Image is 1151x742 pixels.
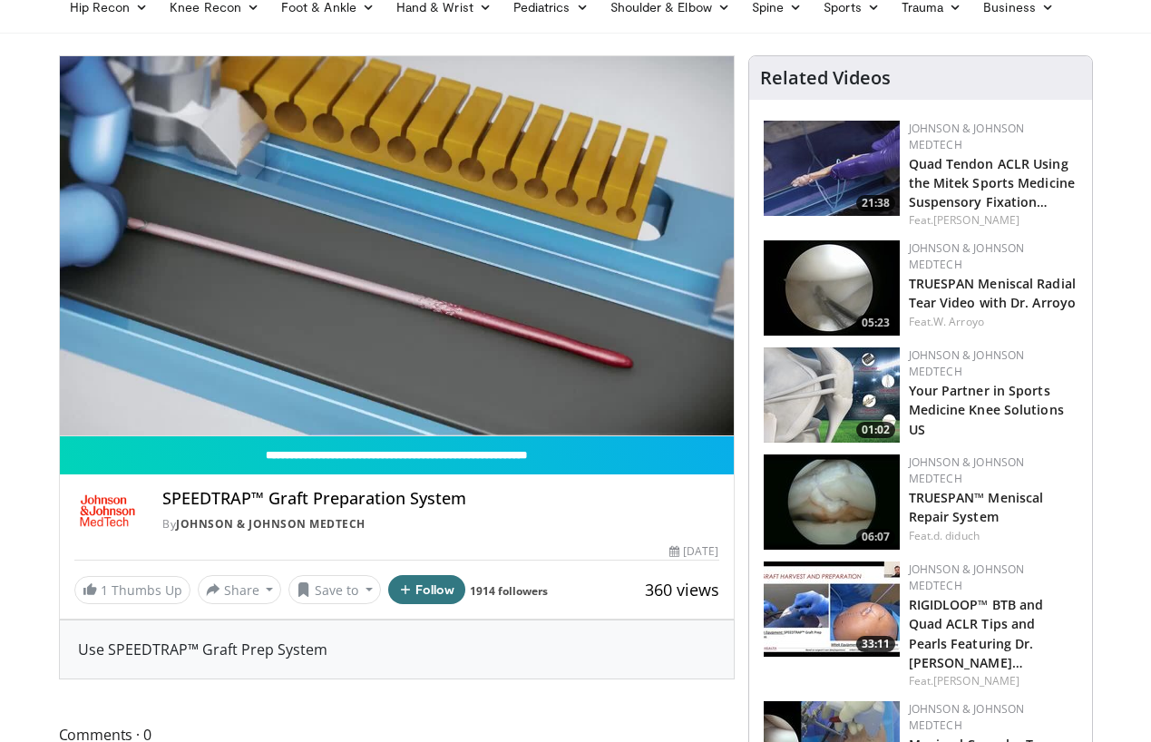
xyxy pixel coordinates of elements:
[764,240,900,336] a: 05:23
[856,636,895,652] span: 33:11
[764,121,900,216] a: 21:38
[909,454,1025,486] a: Johnson & Johnson MedTech
[764,347,900,443] a: 01:02
[856,422,895,438] span: 01:02
[764,561,900,657] a: 33:11
[176,516,366,532] a: Johnson & Johnson MedTech
[909,347,1025,379] a: Johnson & Johnson MedTech
[760,67,891,89] h4: Related Videos
[909,596,1044,670] a: RIGIDLOOP™ BTB and Quad ACLR Tips and Pearls Featuring Dr. [PERSON_NAME]…
[856,315,895,331] span: 05:23
[933,673,1019,688] a: [PERSON_NAME]
[288,575,381,604] button: Save to
[909,212,1078,229] div: Feat.
[388,575,466,604] button: Follow
[74,576,190,604] a: 1 Thumbs Up
[909,701,1025,733] a: Johnson & Johnson MedTech
[933,314,984,329] a: W. Arroyo
[909,314,1078,330] div: Feat.
[764,347,900,443] img: 0543fda4-7acd-4b5c-b055-3730b7e439d4.150x105_q85_crop-smart_upscale.jpg
[60,620,734,679] div: Use SPEEDTRAP™ Graft Prep System
[933,528,980,543] a: d. diduch
[162,489,718,509] h4: SPEEDTRAP™ Graft Preparation System
[645,579,719,600] span: 360 views
[909,528,1078,544] div: Feat.
[764,121,900,216] img: b78fd9da-dc16-4fd1-a89d-538d899827f1.150x105_q85_crop-smart_upscale.jpg
[764,561,900,657] img: 4bc3a03c-f47c-4100-84fa-650097507746.150x105_q85_crop-smart_upscale.jpg
[909,155,1076,210] a: Quad Tendon ACLR Using the Mitek Sports Medicine Suspensory Fixation…
[764,240,900,336] img: a9cbc79c-1ae4-425c-82e8-d1f73baa128b.150x105_q85_crop-smart_upscale.jpg
[909,673,1078,689] div: Feat.
[60,56,734,436] video-js: Video Player
[909,240,1025,272] a: Johnson & Johnson MedTech
[162,516,718,532] div: By
[856,529,895,545] span: 06:07
[101,581,108,599] span: 1
[198,575,282,604] button: Share
[909,121,1025,152] a: Johnson & Johnson MedTech
[74,489,141,532] img: Johnson & Johnson MedTech
[933,212,1019,228] a: [PERSON_NAME]
[669,543,718,560] div: [DATE]
[856,195,895,211] span: 21:38
[909,489,1044,525] a: TRUESPAN™ Meniscal Repair System
[909,275,1077,311] a: TRUESPAN Meniscal Radial Tear Video with Dr. Arroyo
[764,454,900,550] a: 06:07
[909,561,1025,593] a: Johnson & Johnson MedTech
[909,382,1064,437] a: Your Partner in Sports Medicine Knee Solutions US
[470,583,548,599] a: 1914 followers
[764,454,900,550] img: e42d750b-549a-4175-9691-fdba1d7a6a0f.150x105_q85_crop-smart_upscale.jpg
